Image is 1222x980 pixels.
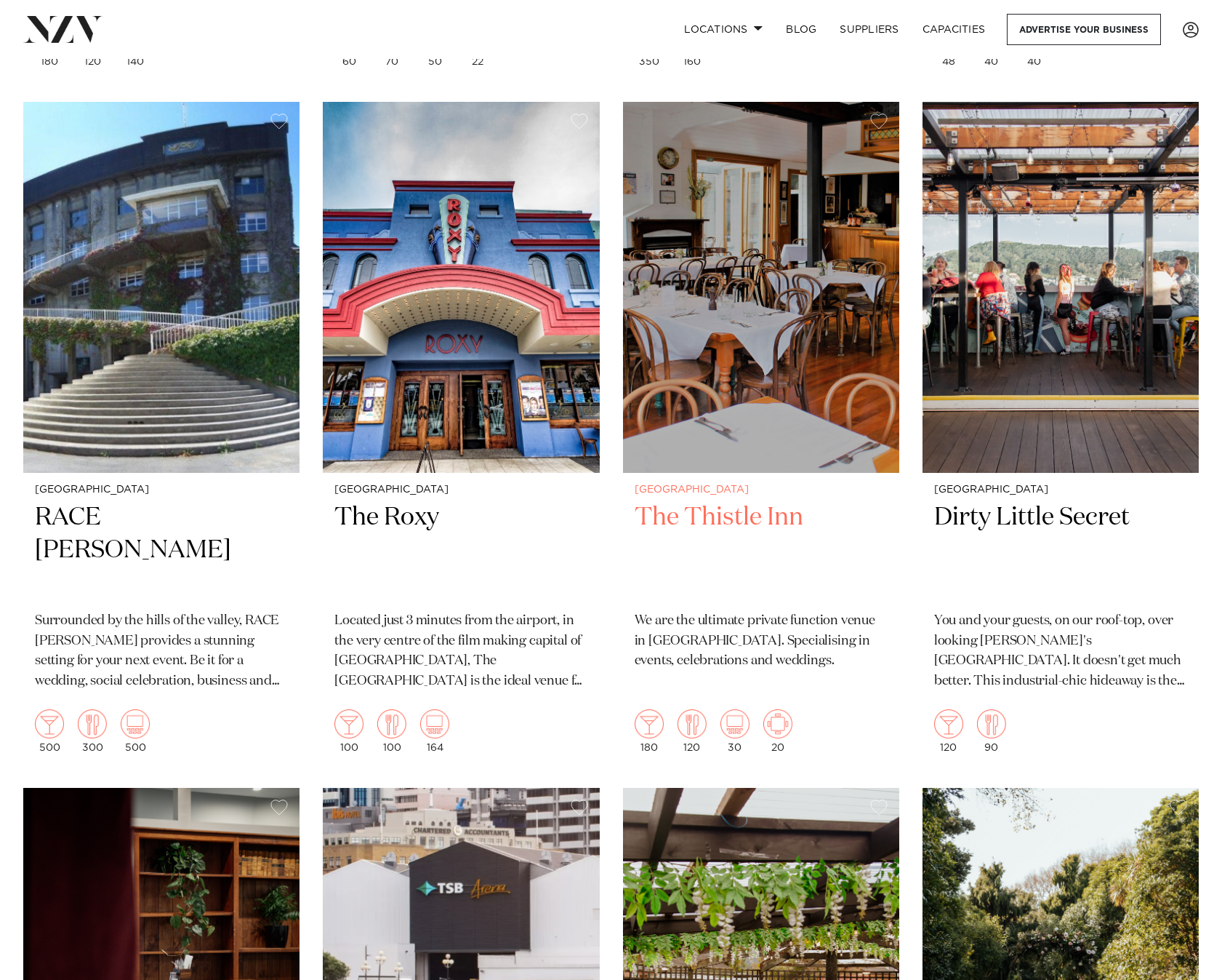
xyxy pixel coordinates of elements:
[922,102,1199,765] a: [GEOGRAPHIC_DATA] Dirty Little Secret You and your guests, on our roof-top, over looking [PERSON_...
[911,14,997,45] a: Capacities
[678,709,707,738] img: dining.png
[977,709,1006,753] div: 90
[377,709,406,753] div: 100
[934,709,963,738] img: cocktail.png
[763,709,792,753] div: 20
[635,709,664,738] img: cocktail.png
[635,709,664,753] div: 180
[934,709,963,753] div: 120
[78,709,107,753] div: 300
[35,501,288,599] h2: RACE [PERSON_NAME]
[934,501,1187,599] h2: Dirty Little Secret
[334,485,587,495] small: [GEOGRAPHIC_DATA]
[78,709,107,738] img: dining.png
[1007,14,1161,45] a: Advertise your business
[623,102,899,765] a: [GEOGRAPHIC_DATA] The Thistle Inn We are the ultimate private function venue in [GEOGRAPHIC_DATA]...
[334,709,363,738] img: cocktail.png
[934,485,1187,495] small: [GEOGRAPHIC_DATA]
[635,611,888,672] p: We are the ultimate private function venue in [GEOGRAPHIC_DATA]. Specialising in events, celebrat...
[977,709,1006,738] img: dining.png
[763,709,792,738] img: meeting.png
[420,709,449,753] div: 164
[720,709,749,753] div: 30
[323,102,599,765] a: [GEOGRAPHIC_DATA] The Roxy Located just 3 minutes from the airport, in the very centre of the fil...
[334,611,587,693] p: Located just 3 minutes from the airport, in the very centre of the film making capital of [GEOGRA...
[420,709,449,738] img: theatre.png
[35,709,64,738] img: cocktail.png
[377,709,406,738] img: dining.png
[672,14,774,45] a: Locations
[334,709,363,753] div: 100
[23,102,300,765] a: [GEOGRAPHIC_DATA] RACE [PERSON_NAME] Surrounded by the hills of the valley, RACE [PERSON_NAME] pr...
[121,709,150,738] img: theatre.png
[35,485,288,495] small: [GEOGRAPHIC_DATA]
[828,14,910,45] a: SUPPLIERS
[334,501,587,599] h2: The Roxy
[23,16,102,42] img: nzv-logo.png
[121,709,150,753] div: 500
[635,501,888,599] h2: The Thistle Inn
[934,611,1187,693] p: You and your guests, on our roof-top, over looking [PERSON_NAME]'s [GEOGRAPHIC_DATA]. It doesn't ...
[635,485,888,495] small: [GEOGRAPHIC_DATA]
[35,709,64,753] div: 500
[35,611,288,693] p: Surrounded by the hills of the valley, RACE [PERSON_NAME] provides a stunning setting for your ne...
[678,709,707,753] div: 120
[720,709,749,738] img: theatre.png
[774,14,828,45] a: BLOG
